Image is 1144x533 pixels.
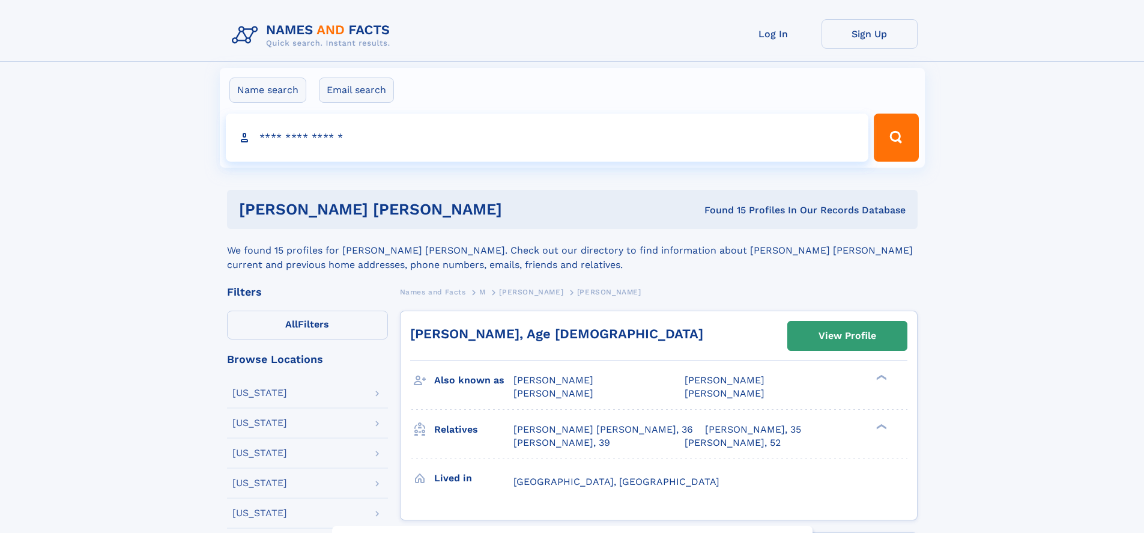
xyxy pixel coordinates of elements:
[499,288,563,296] span: [PERSON_NAME]
[232,508,287,518] div: [US_STATE]
[227,19,400,52] img: Logo Names and Facts
[410,326,703,341] a: [PERSON_NAME], Age [DEMOGRAPHIC_DATA]
[226,114,869,162] input: search input
[513,374,593,386] span: [PERSON_NAME]
[434,468,513,489] h3: Lived in
[725,19,822,49] a: Log In
[232,388,287,398] div: [US_STATE]
[479,288,486,296] span: M
[319,78,394,103] label: Email search
[227,229,918,272] div: We found 15 profiles for [PERSON_NAME] [PERSON_NAME]. Check out our directory to find information...
[513,436,610,449] a: [PERSON_NAME], 39
[873,422,888,430] div: ❯
[239,202,604,217] h1: [PERSON_NAME] [PERSON_NAME]
[227,311,388,340] label: Filters
[227,354,388,365] div: Browse Locations
[577,288,641,296] span: [PERSON_NAME]
[434,419,513,440] h3: Relatives
[873,374,888,382] div: ❯
[788,321,907,350] a: View Profile
[232,448,287,458] div: [US_STATE]
[822,19,918,49] a: Sign Up
[227,287,388,297] div: Filters
[685,388,764,399] span: [PERSON_NAME]
[229,78,306,103] label: Name search
[400,284,466,299] a: Names and Facts
[434,370,513,391] h3: Also known as
[685,436,781,449] a: [PERSON_NAME], 52
[232,478,287,488] div: [US_STATE]
[232,418,287,428] div: [US_STATE]
[513,423,693,436] a: [PERSON_NAME] [PERSON_NAME], 36
[479,284,486,299] a: M
[513,476,719,487] span: [GEOGRAPHIC_DATA], [GEOGRAPHIC_DATA]
[874,114,918,162] button: Search Button
[705,423,801,436] a: [PERSON_NAME], 35
[513,388,593,399] span: [PERSON_NAME]
[685,374,764,386] span: [PERSON_NAME]
[285,318,298,330] span: All
[603,204,906,217] div: Found 15 Profiles In Our Records Database
[499,284,563,299] a: [PERSON_NAME]
[819,322,876,350] div: View Profile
